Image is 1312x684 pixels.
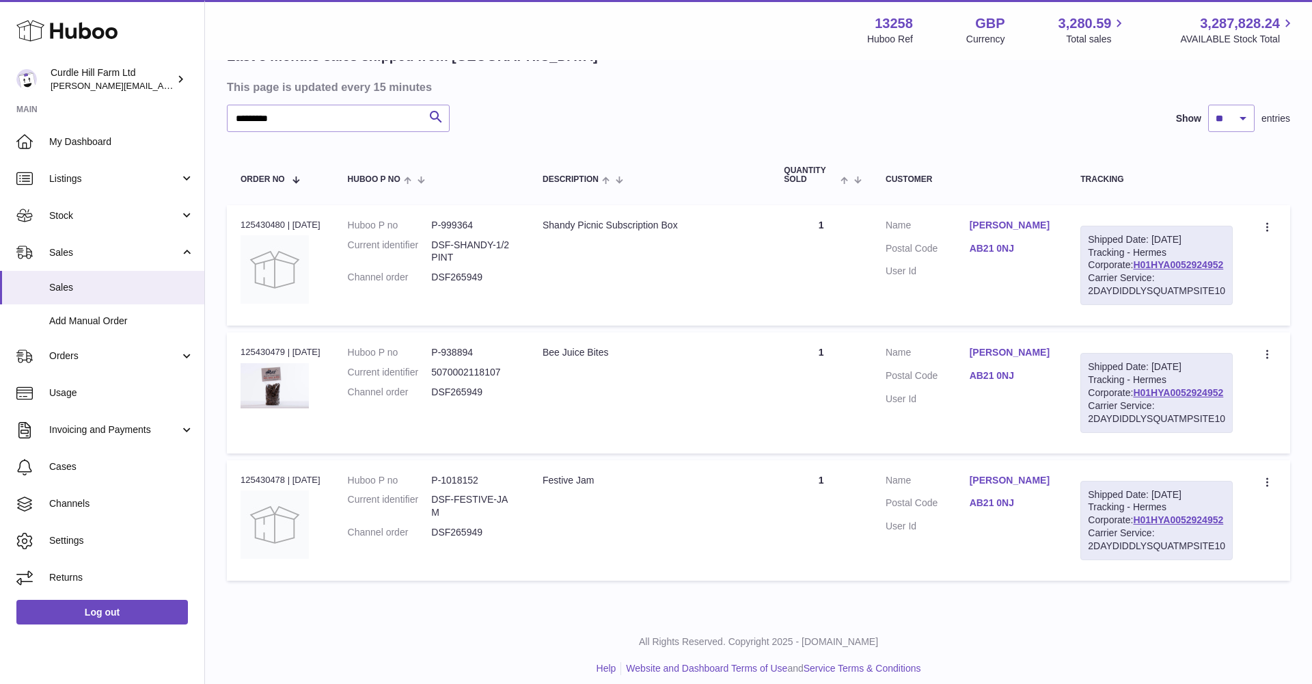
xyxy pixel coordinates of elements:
[49,246,180,259] span: Sales
[886,474,970,490] dt: Name
[49,209,180,222] span: Stock
[431,219,515,232] dd: P-999364
[1088,527,1225,553] div: Carrier Service: 2DAYDIDDLYSQUATMPSITE10
[51,80,274,91] span: [PERSON_NAME][EMAIL_ADDRESS][DOMAIN_NAME]
[1080,175,1233,184] div: Tracking
[241,219,320,231] div: 125430480 | [DATE]
[348,271,432,284] dt: Channel order
[1180,14,1296,46] a: 3,287,828.24 AVAILABLE Stock Total
[886,369,970,386] dt: Postal Code
[227,79,1287,94] h3: This page is updated every 15 minutes
[1058,14,1127,46] a: 3,280.59 Total sales
[348,239,432,265] dt: Current identifier
[49,497,194,510] span: Channels
[1133,514,1223,525] a: H01HYA0052924952
[543,474,756,487] div: Festive Jam
[241,235,309,304] img: no-photo.jpg
[431,493,515,519] dd: DSF-FESTIVE-JAM
[241,346,320,358] div: 125430479 | [DATE]
[875,14,913,33] strong: 13258
[241,363,309,409] img: 1705935836.jpg
[626,663,787,674] a: Website and Dashboard Terms of Use
[1080,481,1233,560] div: Tracking - Hermes Corporate:
[1066,33,1127,46] span: Total sales
[348,175,400,184] span: Huboo P no
[348,366,432,379] dt: Current identifier
[348,219,432,232] dt: Huboo P no
[886,520,970,533] dt: User Id
[784,166,836,184] span: Quantity Sold
[970,497,1054,510] a: AB21 0NJ
[1176,112,1201,125] label: Show
[431,474,515,487] dd: P-1018152
[348,474,432,487] dt: Huboo P no
[1200,14,1280,33] span: 3,287,828.24
[867,33,913,46] div: Huboo Ref
[51,66,174,92] div: Curdle Hill Farm Ltd
[543,219,756,232] div: Shandy Picnic Subscription Box
[886,242,970,259] dt: Postal Code
[1058,14,1112,33] span: 3,280.59
[970,346,1054,359] a: [PERSON_NAME]
[804,663,921,674] a: Service Terms & Conditions
[975,14,1004,33] strong: GBP
[1088,272,1225,298] div: Carrier Service: 2DAYDIDDLYSQUATMPSITE10
[1088,488,1225,501] div: Shipped Date: [DATE]
[543,175,599,184] span: Description
[543,346,756,359] div: Bee Juice Bites
[886,175,1053,184] div: Customer
[49,460,194,473] span: Cases
[1080,353,1233,432] div: Tracking - Hermes Corporate:
[431,526,515,539] dd: DSF265949
[49,534,194,547] span: Settings
[431,239,515,265] dd: DSF-SHANDY-1/2PINT
[16,600,188,624] a: Log out
[970,242,1054,255] a: AB21 0NJ
[241,175,285,184] span: Order No
[886,265,970,278] dt: User Id
[1080,226,1233,305] div: Tracking - Hermes Corporate:
[1180,33,1296,46] span: AVAILABLE Stock Total
[1088,399,1225,425] div: Carrier Service: 2DAYDIDDLYSQUATMPSITE10
[348,346,432,359] dt: Huboo P no
[1261,112,1290,125] span: entries
[1133,259,1223,270] a: H01HYA0052924952
[1088,233,1225,246] div: Shipped Date: [DATE]
[970,219,1054,232] a: [PERSON_NAME]
[49,350,180,363] span: Orders
[886,393,970,406] dt: User Id
[49,135,194,148] span: My Dashboard
[970,369,1054,382] a: AB21 0NJ
[1133,387,1223,398] a: H01HYA0052924952
[49,571,194,584] span: Returns
[770,332,872,453] td: 1
[241,474,320,486] div: 125430478 | [DATE]
[597,663,616,674] a: Help
[16,69,37,90] img: charlotte@diddlysquatfarmshop.com
[348,493,432,519] dt: Current identifier
[970,474,1054,487] a: [PERSON_NAME]
[431,346,515,359] dd: P-938894
[241,490,309,559] img: no-photo.jpg
[886,346,970,363] dt: Name
[431,366,515,379] dd: 5070002118107
[886,497,970,513] dt: Postal Code
[431,271,515,284] dd: DSF265949
[770,460,872,581] td: 1
[770,205,872,326] td: 1
[49,423,180,436] span: Invoicing and Payments
[348,386,432,399] dt: Channel order
[49,172,180,185] span: Listings
[966,33,1005,46] div: Currency
[431,386,515,399] dd: DSF265949
[49,281,194,294] span: Sales
[886,219,970,235] dt: Name
[49,315,194,328] span: Add Manual Order
[348,526,432,539] dt: Channel order
[621,662,920,675] li: and
[1088,360,1225,373] div: Shipped Date: [DATE]
[216,635,1301,648] p: All Rights Reserved. Copyright 2025 - [DOMAIN_NAME]
[49,386,194,399] span: Usage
